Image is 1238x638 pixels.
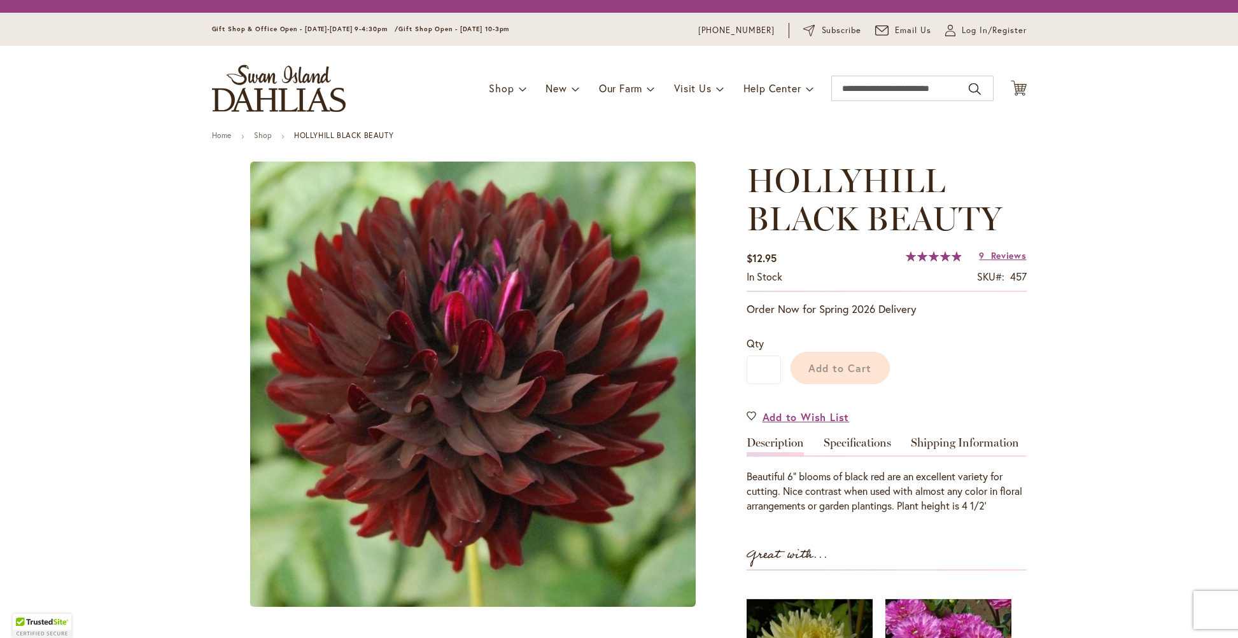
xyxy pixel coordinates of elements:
span: Help Center [743,81,801,95]
a: store logo [212,65,346,112]
div: Beautiful 6" blooms of black red are an excellent variety for cutting. Nice contrast when used wi... [747,469,1027,513]
span: In stock [747,270,782,283]
span: Visit Us [674,81,711,95]
span: Subscribe [822,24,862,37]
div: 457 [1010,270,1027,284]
span: 9 [979,249,985,261]
iframe: Launch Accessibility Center [10,593,45,628]
a: Shop [254,130,272,140]
span: Shop [489,81,514,95]
div: Availability [747,270,782,284]
a: Specifications [824,437,891,455]
a: Subscribe [803,24,861,37]
span: Email Us [895,24,931,37]
div: 98% [906,251,962,261]
span: Add to Wish List [763,410,850,424]
strong: HOLLYHILL BLACK BEAUTY [294,130,393,140]
span: HOLLYHILL BLACK BEAUTY [747,160,1002,239]
span: Log In/Register [962,24,1027,37]
a: Description [747,437,804,455]
a: Log In/Register [945,24,1027,37]
a: Email Us [875,24,931,37]
a: Shipping Information [911,437,1019,455]
div: Detailed Product Info [747,437,1027,513]
p: Order Now for Spring 2026 Delivery [747,302,1027,317]
span: Reviews [991,249,1027,261]
strong: SKU [977,270,1004,283]
strong: Great with... [747,544,828,565]
a: Home [212,130,232,140]
a: Add to Wish List [747,410,850,424]
span: Gift Shop & Office Open - [DATE]-[DATE] 9-4:30pm / [212,25,399,33]
a: 9 Reviews [979,249,1026,261]
span: Qty [747,336,764,350]
span: $12.95 [747,251,777,265]
span: Gift Shop Open - [DATE] 10-3pm [398,25,509,33]
a: [PHONE_NUMBER] [698,24,775,37]
span: Our Farm [599,81,642,95]
img: main product photo [250,162,696,607]
span: New [545,81,566,95]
